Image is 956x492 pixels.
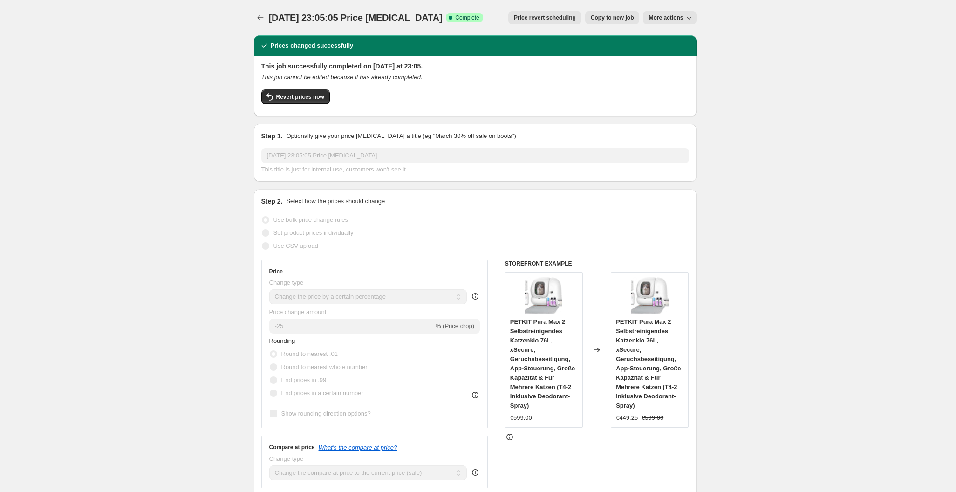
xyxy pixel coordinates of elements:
input: -15 [269,319,434,334]
p: Optionally give your price [MEDICAL_DATA] a title (eg "March 30% off sale on boots") [286,131,516,141]
h2: This job successfully completed on [DATE] at 23:05. [261,61,689,71]
span: Complete [455,14,479,21]
span: Revert prices now [276,93,324,101]
h2: Step 1. [261,131,283,141]
img: 71kCToDzBUL._AC_SL1500_80x.jpg [631,277,669,314]
span: Round to nearest .01 [281,350,338,357]
button: Price revert scheduling [508,11,581,24]
span: End prices in a certain number [281,389,363,396]
span: PETKIT Pura Max 2 Selbstreinigendes Katzenklo 76L, xSecure, Geruchsbeseitigung, App-Steuerung, Gr... [616,318,681,409]
span: Price revert scheduling [514,14,576,21]
h3: Price [269,268,283,275]
span: Set product prices individually [273,229,354,236]
span: This title is just for internal use, customers won't see it [261,166,406,173]
div: help [471,292,480,301]
h3: Compare at price [269,444,315,451]
span: More actions [649,14,683,21]
span: Use bulk price change rules [273,216,348,223]
div: €449.25 [616,413,638,423]
span: [DATE] 23:05:05 Price [MEDICAL_DATA] [269,13,443,23]
div: help [471,468,480,477]
h2: Prices changed successfully [271,41,354,50]
span: Copy to new job [591,14,634,21]
p: Select how the prices should change [286,197,385,206]
div: €599.00 [510,413,532,423]
button: What's the compare at price? [319,444,397,451]
img: 71kCToDzBUL._AC_SL1500_80x.jpg [525,277,562,314]
span: Use CSV upload [273,242,318,249]
span: Show rounding direction options? [281,410,371,417]
span: % (Price drop) [436,322,474,329]
span: Change type [269,455,304,462]
button: Price change jobs [254,11,267,24]
span: PETKIT Pura Max 2 Selbstreinigendes Katzenklo 76L, xSecure, Geruchsbeseitigung, App-Steuerung, Gr... [510,318,575,409]
button: More actions [643,11,696,24]
span: Change type [269,279,304,286]
span: End prices in .99 [281,376,327,383]
strike: €599.00 [642,413,663,423]
span: Rounding [269,337,295,344]
span: Round to nearest whole number [281,363,368,370]
input: 30% off holiday sale [261,148,689,163]
h6: STOREFRONT EXAMPLE [505,260,689,267]
button: Copy to new job [585,11,640,24]
h2: Step 2. [261,197,283,206]
button: Revert prices now [261,89,330,104]
i: This job cannot be edited because it has already completed. [261,74,423,81]
span: Price change amount [269,308,327,315]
